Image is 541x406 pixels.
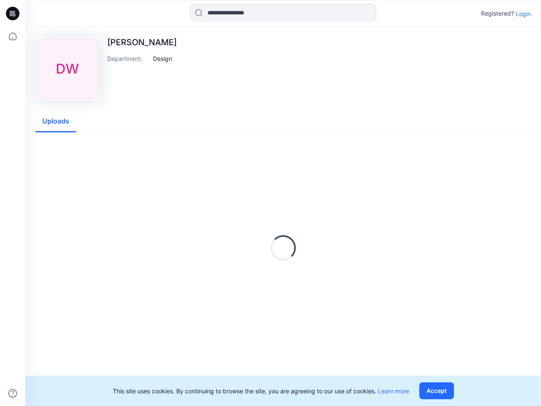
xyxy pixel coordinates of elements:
p: Department : [107,54,150,63]
div: DW [37,39,97,99]
button: Uploads [36,111,76,132]
p: Design [153,54,172,63]
p: Login [516,9,531,18]
p: This site uses cookies. By continuing to browse the site, you are agreeing to our use of cookies. [113,387,409,395]
p: [PERSON_NAME] [107,37,177,47]
a: Learn more [378,387,409,395]
p: Registered? [481,8,514,19]
button: Accept [419,382,454,399]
